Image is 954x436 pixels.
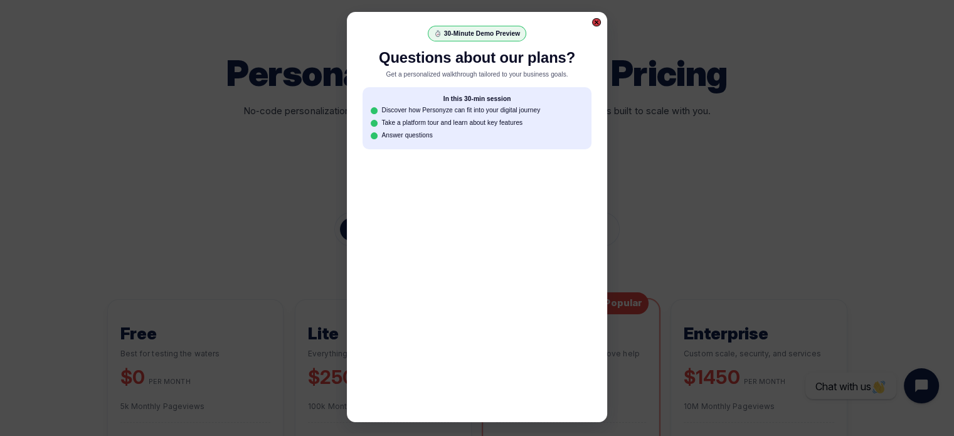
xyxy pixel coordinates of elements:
div: Discover how Personyze can fit into your digital journey [381,107,540,114]
img: ⏱ [435,30,441,36]
div: Close [592,18,601,27]
div: Take a platform tour and learn about key features [381,119,522,126]
div: Answer questions [381,132,432,139]
div: Questions about our plans? [363,49,591,66]
div: Get a personalized walkthrough tailored to your business goals. [363,70,591,80]
iframe: Select a Date & Time - Calendly [363,164,591,413]
div: In this 30-min session [371,95,584,102]
div: 30-Minute Demo Preview [444,30,520,37]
